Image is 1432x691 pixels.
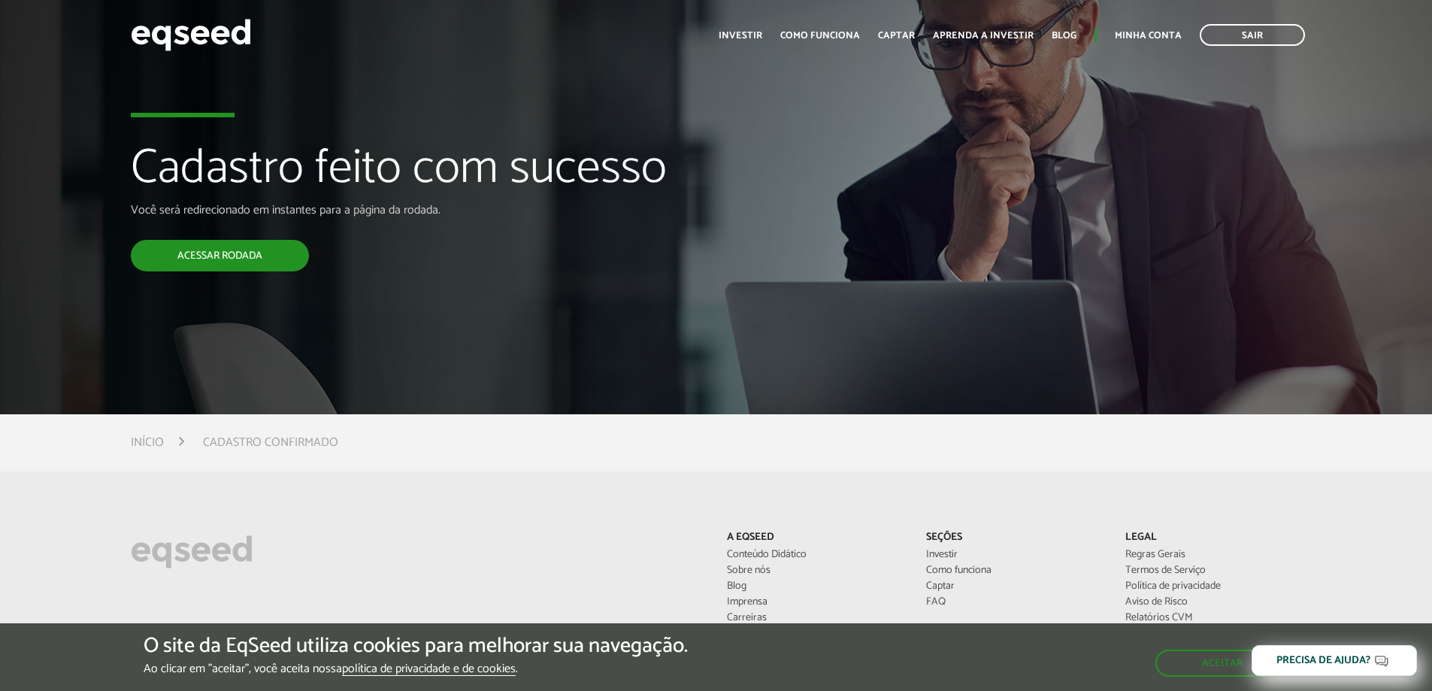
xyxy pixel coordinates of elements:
[780,31,860,41] a: Como funciona
[926,532,1103,544] p: Seções
[727,613,904,623] a: Carreiras
[926,597,1103,608] a: FAQ
[1115,31,1182,41] a: Minha conta
[131,203,825,217] p: Você será redirecionado em instantes para a página da rodada.
[1125,597,1302,608] a: Aviso de Risco
[131,437,164,449] a: Início
[1155,650,1289,677] button: Aceitar
[878,31,915,41] a: Captar
[719,31,762,41] a: Investir
[131,15,251,55] img: EqSeed
[144,635,688,658] h5: O site da EqSeed utiliza cookies para melhorar sua navegação.
[926,565,1103,576] a: Como funciona
[933,31,1034,41] a: Aprenda a investir
[727,581,904,592] a: Blog
[203,432,338,453] li: Cadastro confirmado
[727,597,904,608] a: Imprensa
[342,663,516,676] a: política de privacidade e de cookies
[1125,565,1302,576] a: Termos de Serviço
[1125,613,1302,623] a: Relatórios CVM
[926,581,1103,592] a: Captar
[131,143,825,203] h1: Cadastro feito com sucesso
[926,550,1103,560] a: Investir
[144,662,688,676] p: Ao clicar em "aceitar", você aceita nossa .
[131,532,253,572] img: EqSeed Logo
[1125,532,1302,544] p: Legal
[1200,24,1305,46] a: Sair
[727,550,904,560] a: Conteúdo Didático
[1052,31,1076,41] a: Blog
[1125,581,1302,592] a: Política de privacidade
[1125,550,1302,560] a: Regras Gerais
[727,565,904,576] a: Sobre nós
[131,240,309,271] a: Acessar rodada
[727,532,904,544] p: A EqSeed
